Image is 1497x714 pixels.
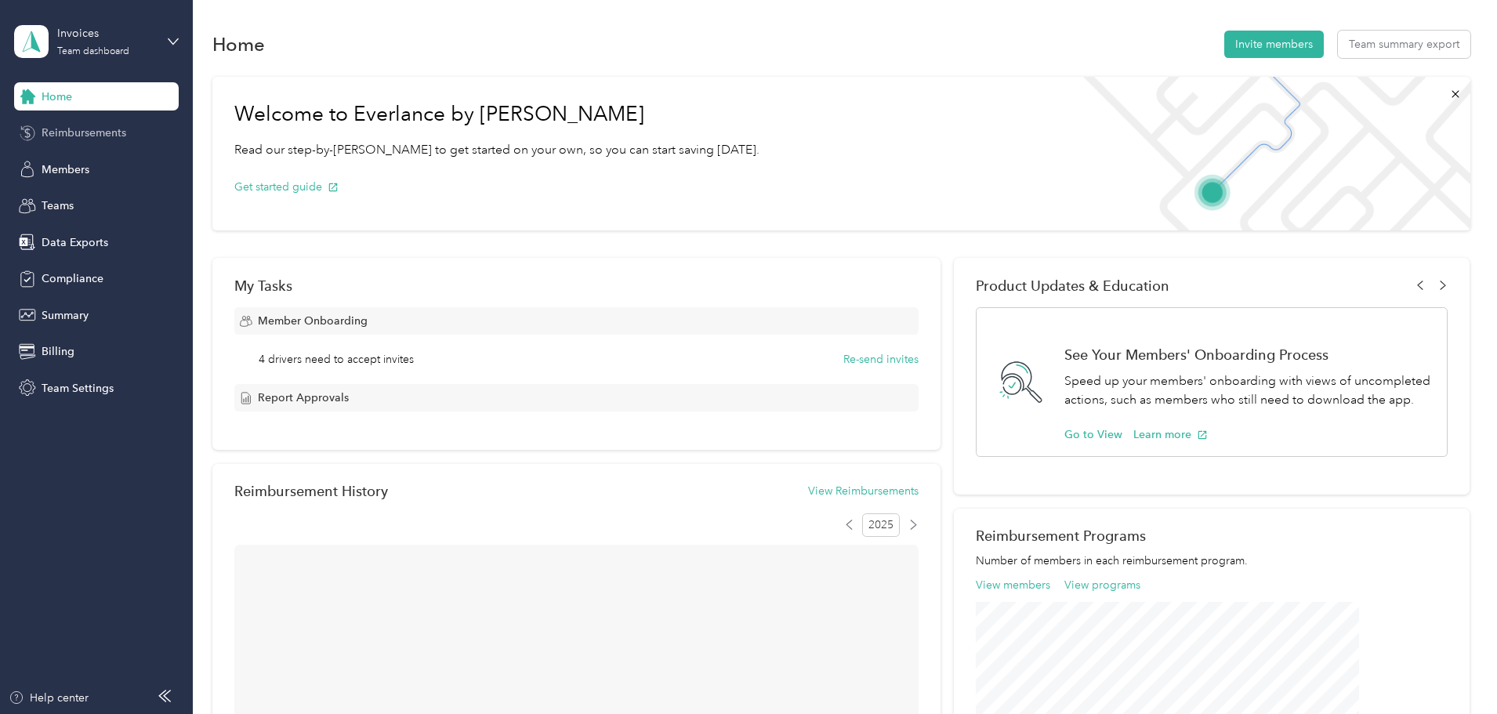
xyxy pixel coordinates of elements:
button: Help center [9,690,89,706]
span: Members [42,161,89,178]
button: View Reimbursements [808,483,919,499]
span: Product Updates & Education [976,277,1169,294]
span: Team Settings [42,380,114,397]
button: Team summary export [1338,31,1470,58]
button: Re-send invites [843,351,919,368]
button: View members [976,577,1050,593]
h1: Welcome to Everlance by [PERSON_NAME] [234,102,759,127]
iframe: Everlance-gr Chat Button Frame [1409,626,1497,714]
span: Member Onboarding [258,313,368,329]
h2: Reimbursement History [234,483,388,499]
img: Welcome to everlance [1067,77,1470,230]
div: My Tasks [234,277,919,294]
button: Get started guide [234,179,339,195]
span: Billing [42,343,74,360]
h1: Home [212,36,265,53]
span: Home [42,89,72,105]
h1: See Your Members' Onboarding Process [1064,346,1430,363]
span: 2025 [862,513,900,537]
div: Invoices [57,25,155,42]
p: Speed up your members' onboarding with views of uncompleted actions, such as members who still ne... [1064,371,1430,410]
button: Go to View [1064,426,1122,443]
span: Report Approvals [258,390,349,406]
p: Read our step-by-[PERSON_NAME] to get started on your own, so you can start saving [DATE]. [234,140,759,160]
div: Team dashboard [57,47,129,56]
span: Data Exports [42,234,108,251]
span: Reimbursements [42,125,126,141]
span: Summary [42,307,89,324]
span: Compliance [42,270,103,287]
h2: Reimbursement Programs [976,527,1448,544]
p: Number of members in each reimbursement program. [976,553,1448,569]
button: Invite members [1224,31,1324,58]
span: 4 drivers need to accept invites [259,351,414,368]
button: Learn more [1133,426,1208,443]
button: View programs [1064,577,1140,593]
span: Teams [42,198,74,214]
